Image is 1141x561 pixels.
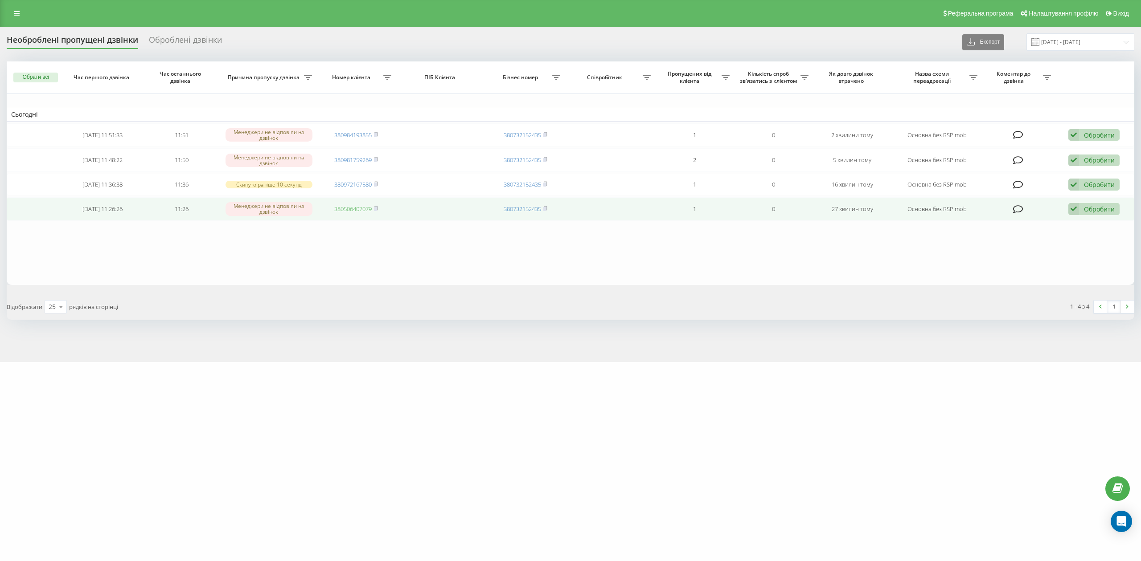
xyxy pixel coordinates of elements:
div: 25 [49,302,56,311]
span: Відображати [7,303,42,311]
span: ПІБ Клієнта [404,74,477,81]
td: 2 хвилини тому [813,123,892,147]
span: Бізнес номер [490,74,552,81]
span: Кількість спроб зв'язатись з клієнтом [739,70,800,84]
div: Open Intercom Messenger [1111,511,1132,532]
a: 380732152435 [504,156,541,164]
a: 380972167580 [334,180,372,188]
div: Обробити [1084,131,1115,139]
td: [DATE] 11:26:26 [63,197,142,221]
div: 1 - 4 з 4 [1070,302,1089,311]
td: 11:36 [142,174,221,195]
td: Основна без RSP mob [892,148,982,172]
td: 27 хвилин тому [813,197,892,221]
span: Коментар до дзвінка [986,70,1042,84]
a: 380981759269 [334,156,372,164]
div: Скинуто раніше 10 секунд [226,181,312,188]
td: Основна без RSP mob [892,197,982,221]
span: Як довго дзвінок втрачено [821,70,884,84]
td: Сьогодні [7,108,1134,121]
span: Співробітник [569,74,642,81]
span: Час останнього дзвінка [150,70,213,84]
span: Причина пропуску дзвінка [226,74,304,81]
td: 1 [655,174,734,195]
td: 2 [655,148,734,172]
div: Обробити [1084,205,1115,213]
td: 16 хвилин тому [813,174,892,195]
td: 0 [734,148,813,172]
a: 380732152435 [504,180,541,188]
td: [DATE] 11:51:33 [63,123,142,147]
span: Назва схеми переадресації [896,70,969,84]
span: Вихід [1113,10,1129,17]
div: Обробити [1084,156,1115,164]
button: Обрати всі [13,73,58,82]
div: Менеджери не відповіли на дзвінок [226,128,312,142]
div: Менеджери не відповіли на дзвінок [226,202,312,215]
span: Час першого дзвінка [71,74,134,81]
td: 5 хвилин тому [813,148,892,172]
td: Основна без RSP mob [892,174,982,195]
td: 11:51 [142,123,221,147]
a: 380732152435 [504,205,541,213]
a: 1 [1107,301,1120,313]
span: Налаштування профілю [1029,10,1098,17]
td: [DATE] 11:36:38 [63,174,142,195]
a: 380732152435 [504,131,541,139]
td: 11:26 [142,197,221,221]
button: Експорт [962,34,1004,50]
span: рядків на сторінці [69,303,118,311]
td: 1 [655,197,734,221]
a: 380506407079 [334,205,372,213]
div: Оброблені дзвінки [149,35,222,49]
a: 380984193855 [334,131,372,139]
div: Необроблені пропущені дзвінки [7,35,138,49]
td: [DATE] 11:48:22 [63,148,142,172]
span: Номер клієнта [321,74,383,81]
td: 0 [734,174,813,195]
div: Менеджери не відповіли на дзвінок [226,154,312,167]
td: Основна без RSP mob [892,123,982,147]
div: Обробити [1084,180,1115,189]
span: Реферальна програма [948,10,1014,17]
td: 0 [734,197,813,221]
span: Пропущених від клієнта [660,70,722,84]
td: 1 [655,123,734,147]
td: 0 [734,123,813,147]
td: 11:50 [142,148,221,172]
